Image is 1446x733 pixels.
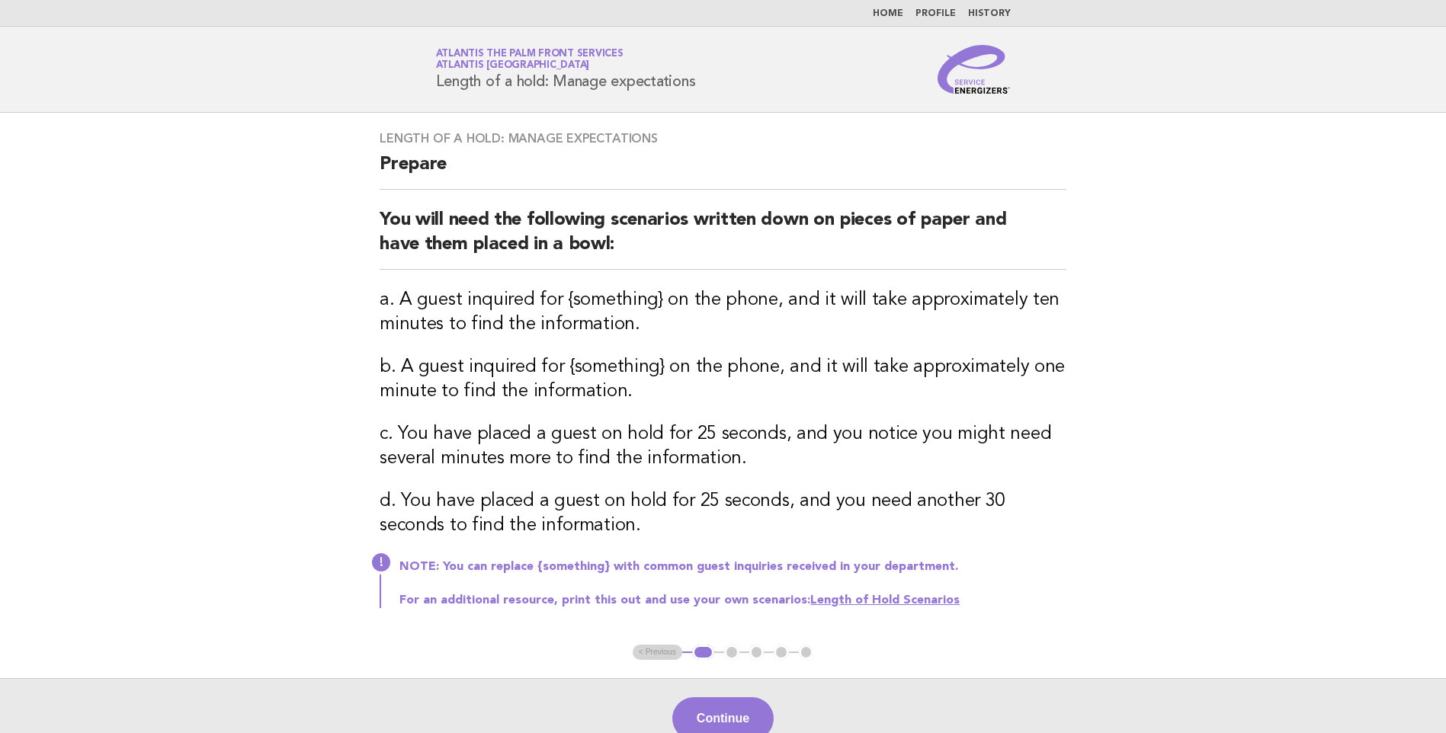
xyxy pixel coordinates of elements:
[380,355,1066,404] h3: b. A guest inquired for {something} on the phone, and it will take approximately one minute to fi...
[873,9,903,18] a: Home
[399,593,1066,608] p: For an additional resource, print this out and use your own scenarios:
[436,49,624,70] a: Atlantis The Palm Front ServicesAtlantis [GEOGRAPHIC_DATA]
[810,594,960,607] a: Length of Hold Scenarios
[692,645,714,660] button: 1
[380,489,1066,538] h3: d. You have placed a guest on hold for 25 seconds, and you need another 30 seconds to find the in...
[380,131,1066,146] h3: Length of a hold: Manage expectations
[436,61,590,71] span: Atlantis [GEOGRAPHIC_DATA]
[380,152,1066,190] h2: Prepare
[938,45,1011,94] img: Service Energizers
[380,422,1066,471] h3: c. You have placed a guest on hold for 25 seconds, and you notice you might need several minutes ...
[380,288,1066,337] h3: a. A guest inquired for {something} on the phone, and it will take approximately ten minutes to f...
[399,559,1066,575] p: NOTE: You can replace {something} with common guest inquiries received in your department.
[380,208,1066,270] h2: You will need the following scenarios written down on pieces of paper and have them placed in a b...
[436,50,696,89] h1: Length of a hold: Manage expectations
[968,9,1011,18] a: History
[915,9,956,18] a: Profile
